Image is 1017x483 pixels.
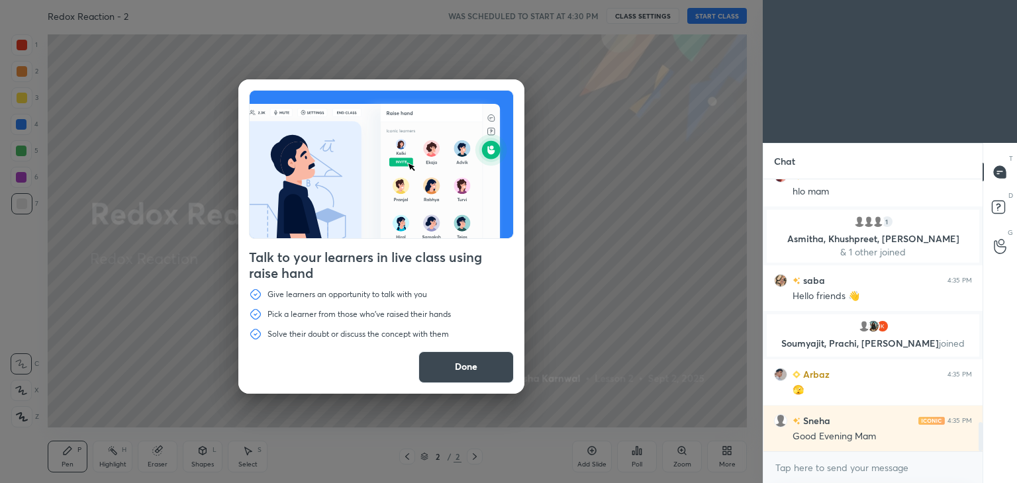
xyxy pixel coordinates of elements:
div: grid [763,179,983,452]
p: G [1008,228,1013,238]
p: T [1009,154,1013,163]
img: preRahAdop.42c3ea74.svg [250,91,513,238]
button: Done [418,351,514,383]
h4: Talk to your learners in live class using raise hand [249,249,514,281]
p: Give learners an opportunity to talk with you [267,289,427,300]
p: Solve their doubt or discuss the concept with them [267,329,449,339]
p: Pick a learner from those who've raised their hands [267,309,451,320]
p: D [1008,191,1013,200]
p: Chat [763,144,806,179]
